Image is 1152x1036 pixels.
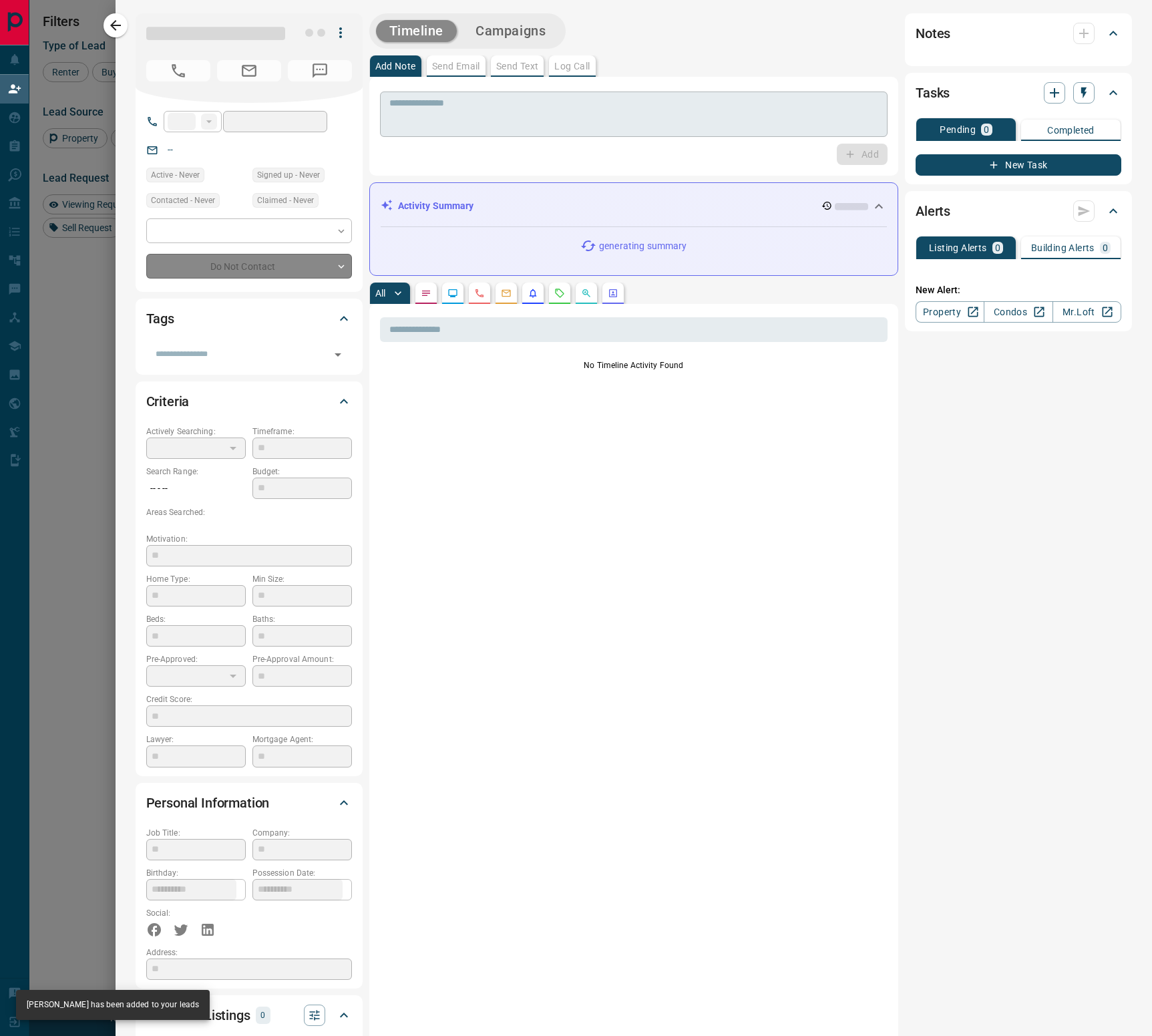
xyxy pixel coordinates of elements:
svg: Opportunities [581,288,592,299]
p: Address: [146,946,352,959]
a: Condos [984,301,1052,323]
p: Company: [252,827,352,839]
p: Min Size: [252,573,352,585]
div: Tags [146,303,352,335]
button: Timeline [376,20,457,42]
div: Notes [916,17,1121,49]
button: New Task [916,154,1121,176]
p: Pending [940,125,976,134]
p: Timeframe: [252,425,352,438]
p: Building Alerts [1031,243,1095,252]
div: Favourite Listings0 [146,999,352,1031]
h2: Tags [146,308,174,329]
button: Campaigns [462,20,559,42]
p: 0 [260,1008,266,1023]
span: No Email [217,60,281,81]
span: No Number [288,60,352,81]
p: Baths: [252,613,352,625]
p: Completed [1047,126,1095,135]
h2: Personal Information [146,792,270,814]
button: Open [329,345,347,364]
p: Budget: [252,466,352,478]
p: Pre-Approved: [146,653,246,665]
p: Home Type: [146,573,246,585]
p: Search Range: [146,466,246,478]
p: 0 [984,125,989,134]
div: Activity Summary [381,194,888,218]
svg: Lead Browsing Activity [447,288,458,299]
h2: Criteria [146,391,190,412]
p: Credit Score: [146,693,352,705]
svg: Calls [474,288,485,299]
p: Actively Searching: [146,425,246,438]
h2: Favourite Listings [146,1005,250,1026]
svg: Emails [501,288,512,299]
svg: Notes [421,288,431,299]
p: Lawyer: [146,733,246,745]
a: Property [916,301,984,323]
p: Add Note [375,61,416,71]
p: generating summary [599,239,687,253]
h2: Alerts [916,200,950,222]
div: Tasks [916,77,1121,109]
p: No Timeline Activity Found [380,359,888,371]
p: Areas Searched: [146,506,352,518]
div: Personal Information [146,787,352,819]
span: Active - Never [151,168,200,182]
svg: Listing Alerts [528,288,538,299]
p: Beds: [146,613,246,625]
p: Social: [146,907,246,919]
svg: Requests [554,288,565,299]
p: 0 [995,243,1000,252]
h2: Notes [916,23,950,44]
svg: Agent Actions [608,288,618,299]
div: Do Not Contact [146,254,352,279]
p: Activity Summary [398,199,474,213]
span: Claimed - Never [257,194,314,207]
p: Possession Date: [252,867,352,879]
p: Motivation: [146,533,352,545]
div: [PERSON_NAME] has been added to your leads [27,994,199,1016]
p: Birthday: [146,867,246,879]
a: -- [168,144,173,155]
h2: Tasks [916,82,950,104]
p: New Alert: [916,283,1121,297]
div: Alerts [916,195,1121,227]
p: Job Title: [146,827,246,839]
p: 0 [1103,243,1108,252]
a: Mr.Loft [1052,301,1121,323]
span: Signed up - Never [257,168,320,182]
p: All [375,289,386,298]
p: Pre-Approval Amount: [252,653,352,665]
span: Contacted - Never [151,194,215,207]
div: Criteria [146,385,352,417]
span: No Number [146,60,210,81]
p: Mortgage Agent: [252,733,352,745]
p: Listing Alerts [929,243,987,252]
p: -- - -- [146,478,246,500]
